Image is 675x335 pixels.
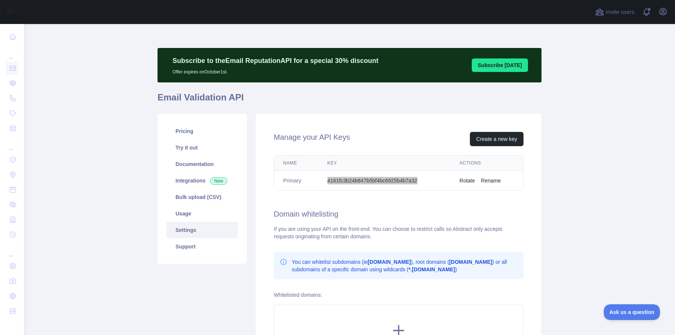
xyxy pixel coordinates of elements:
[318,171,450,191] td: 4161fc3b24b847b5bf4bc6925b4b7a32
[172,66,378,75] p: Offer expires on October 1st.
[6,243,18,258] div: ...
[166,205,238,222] a: Usage
[274,132,350,146] h2: Manage your API Keys
[450,156,523,171] th: Actions
[470,132,523,146] button: Create a new key
[274,171,318,191] td: Primary
[166,156,238,172] a: Documentation
[594,6,636,18] button: Invite users
[449,259,492,265] b: [DOMAIN_NAME]
[157,91,541,109] h1: Email Validation API
[166,222,238,238] a: Settings
[318,156,450,171] th: Key
[472,58,528,72] button: Subscribe [DATE]
[172,55,378,66] p: Subscribe to the Email Reputation API for a special 30 % discount
[274,209,523,219] h2: Domain whitelisting
[166,172,238,189] a: Integrations New
[274,292,322,298] label: Whitelisted domains:
[459,177,475,184] button: Rotate
[6,45,18,60] div: ...
[606,8,634,16] span: Invite users
[274,225,523,240] div: If you are using your API on the front-end. You can choose to restrict calls so Abstract only acc...
[166,189,238,205] a: Bulk upload (CSV)
[6,136,18,151] div: ...
[166,238,238,255] a: Support
[274,156,318,171] th: Name
[292,258,517,273] p: You can whitelist subdomains (ie ), root domains ( ) or all subdomains of a specific domain using...
[604,304,660,320] iframe: Toggle Customer Support
[166,123,238,139] a: Pricing
[210,177,227,185] span: New
[481,177,501,184] button: Rename
[166,139,238,156] a: Try it out
[368,259,411,265] b: [DOMAIN_NAME]
[408,266,455,272] b: *.[DOMAIN_NAME]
